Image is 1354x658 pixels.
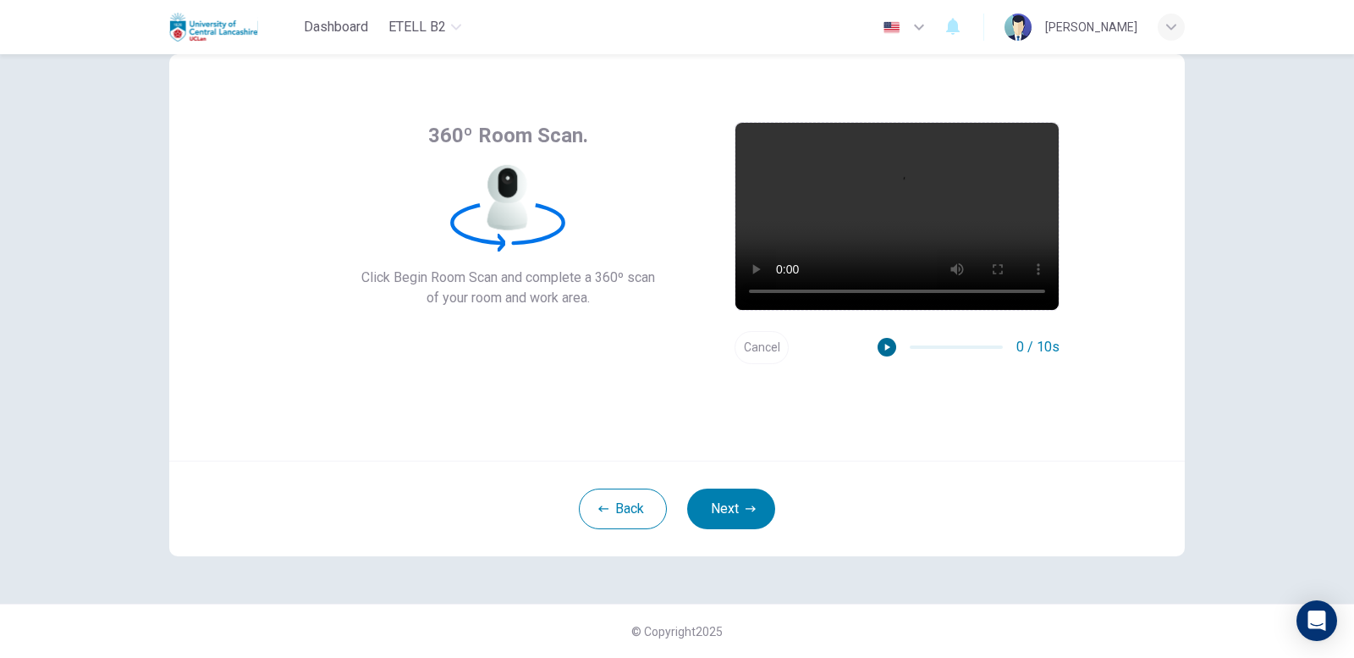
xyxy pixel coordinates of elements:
[1004,14,1032,41] img: Profile picture
[382,12,468,42] button: eTELL B2
[579,489,667,529] button: Back
[361,288,655,308] span: of your room and work area.
[735,331,789,364] button: Cancel
[1296,600,1337,641] div: Open Intercom Messenger
[428,122,588,149] span: 360º Room Scan.
[1016,337,1060,357] span: 0 / 10s
[881,21,902,34] img: en
[631,625,723,639] span: © Copyright 2025
[388,17,446,37] span: eTELL B2
[169,10,258,44] img: Uclan logo
[169,10,297,44] a: Uclan logo
[361,268,655,288] span: Click Begin Room Scan and complete a 360º scan
[297,12,375,42] button: Dashboard
[687,489,775,529] button: Next
[1045,17,1137,37] div: [PERSON_NAME]
[304,17,368,37] span: Dashboard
